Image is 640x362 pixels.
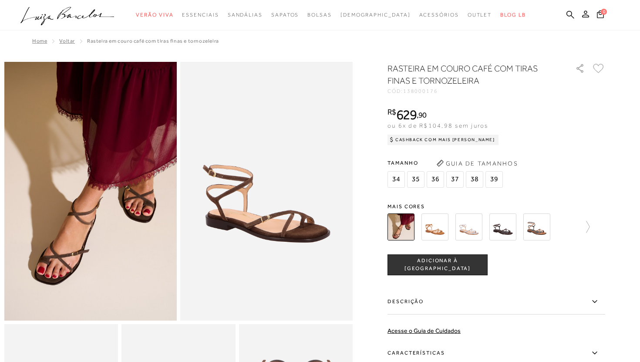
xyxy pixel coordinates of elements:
[419,7,459,23] a: noSubCategoriesText
[387,204,605,209] span: Mais cores
[418,110,427,119] span: 90
[419,12,459,18] span: Acessórios
[387,62,551,87] h1: RASTEIRA EM COURO CAFÉ COM TIRAS FINAS E TORNOZELEIRA
[271,7,299,23] a: noSubCategoriesText
[500,7,525,23] a: BLOG LB
[387,289,605,315] label: Descrição
[228,12,263,18] span: Sandálias
[387,88,562,94] div: CÓD:
[403,88,438,94] span: 138000176
[387,213,414,240] img: RASTEIRA EM COURO CAFÉ COM TIRAS FINAS E TORNOZELEIRA
[417,111,427,119] i: ,
[387,171,405,188] span: 34
[32,38,47,44] a: Home
[387,327,461,334] a: Acesse o Guia de Cuidados
[421,213,448,240] img: RASTEIRA EM COURO CARAMELO COM TIRAS FINAS E TORNOZELEIRA
[446,171,464,188] span: 37
[387,108,396,116] i: R$
[182,12,219,18] span: Essenciais
[340,12,411,18] span: [DEMOGRAPHIC_DATA]
[601,9,607,15] span: 0
[307,7,332,23] a: noSubCategoriesText
[468,12,492,18] span: Outlet
[427,171,444,188] span: 36
[180,62,353,321] img: image
[500,12,525,18] span: BLOG LB
[466,171,483,188] span: 38
[407,171,424,188] span: 35
[59,38,75,44] a: Voltar
[434,156,521,170] button: Guia de Tamanhos
[87,38,219,44] span: RASTEIRA EM COURO CAFÉ COM TIRAS FINAS E TORNOZELEIRA
[396,107,417,122] span: 629
[485,171,503,188] span: 39
[228,7,263,23] a: noSubCategoriesText
[136,12,173,18] span: Verão Viva
[387,156,505,169] span: Tamanho
[387,135,499,145] div: Cashback com Mais [PERSON_NAME]
[136,7,173,23] a: noSubCategoriesText
[340,7,411,23] a: noSubCategoriesText
[307,12,332,18] span: Bolsas
[4,62,177,321] img: image
[387,122,488,129] span: ou 6x de R$104,98 sem juros
[388,257,487,272] span: ADICIONAR À [GEOGRAPHIC_DATA]
[387,254,488,275] button: ADICIONAR À [GEOGRAPHIC_DATA]
[489,213,516,240] img: SANDÁLIA RASTEIRA DE MULTIPLAS TIRAS CRUZADAS EM COURO CAFÉ
[594,10,606,21] button: 0
[455,213,482,240] img: RASTEIRA METALIZADA PRATA COM TIRAS FINAS E TORNOZELEIRA
[468,7,492,23] a: noSubCategoriesText
[182,7,219,23] a: noSubCategoriesText
[523,213,550,240] img: SANDÁLIA RASTEIRA DE MULTIPLAS TIRAS CRUZADAS EM COURO CARAMELO
[271,12,299,18] span: Sapatos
